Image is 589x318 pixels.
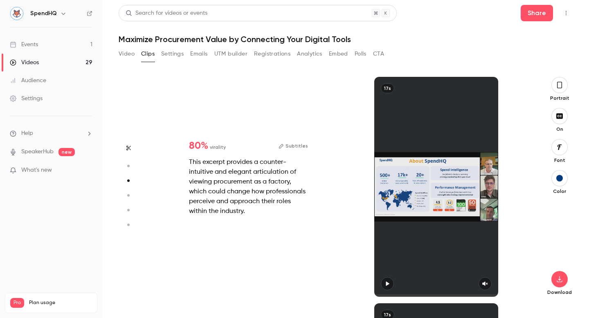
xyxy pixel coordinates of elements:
[254,47,290,60] button: Registrations
[297,47,322,60] button: Analytics
[21,166,52,175] span: What's new
[119,34,573,44] h1: Maximize Procurement Value by Connecting Your Digital Tools
[126,9,207,18] div: Search for videos or events
[30,9,57,18] h6: SpendHQ
[189,157,308,216] div: This excerpt provides a counter-intuitive and elegant articulation of viewing procurement as a fa...
[210,143,226,151] span: virality
[58,148,75,156] span: new
[373,47,384,60] button: CTA
[560,7,573,20] button: Top Bar Actions
[10,94,43,103] div: Settings
[10,298,24,308] span: Pro
[546,289,573,296] p: Download
[21,129,33,138] span: Help
[141,47,155,60] button: Clips
[546,188,573,195] p: Color
[329,47,348,60] button: Embed
[161,47,184,60] button: Settings
[546,157,573,163] p: Font
[546,95,573,101] p: Portrait
[119,47,135,60] button: Video
[10,7,23,20] img: SpendHQ
[10,76,46,85] div: Audience
[214,47,247,60] button: UTM builder
[546,126,573,132] p: On
[279,141,308,151] button: Subtitles
[10,58,39,67] div: Videos
[10,129,92,138] li: help-dropdown-opener
[189,141,208,151] span: 80 %
[83,167,92,174] iframe: Noticeable Trigger
[21,148,54,156] a: SpeakerHub
[10,40,38,49] div: Events
[521,5,553,21] button: Share
[29,300,92,306] span: Plan usage
[355,47,366,60] button: Polls
[190,47,207,60] button: Emails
